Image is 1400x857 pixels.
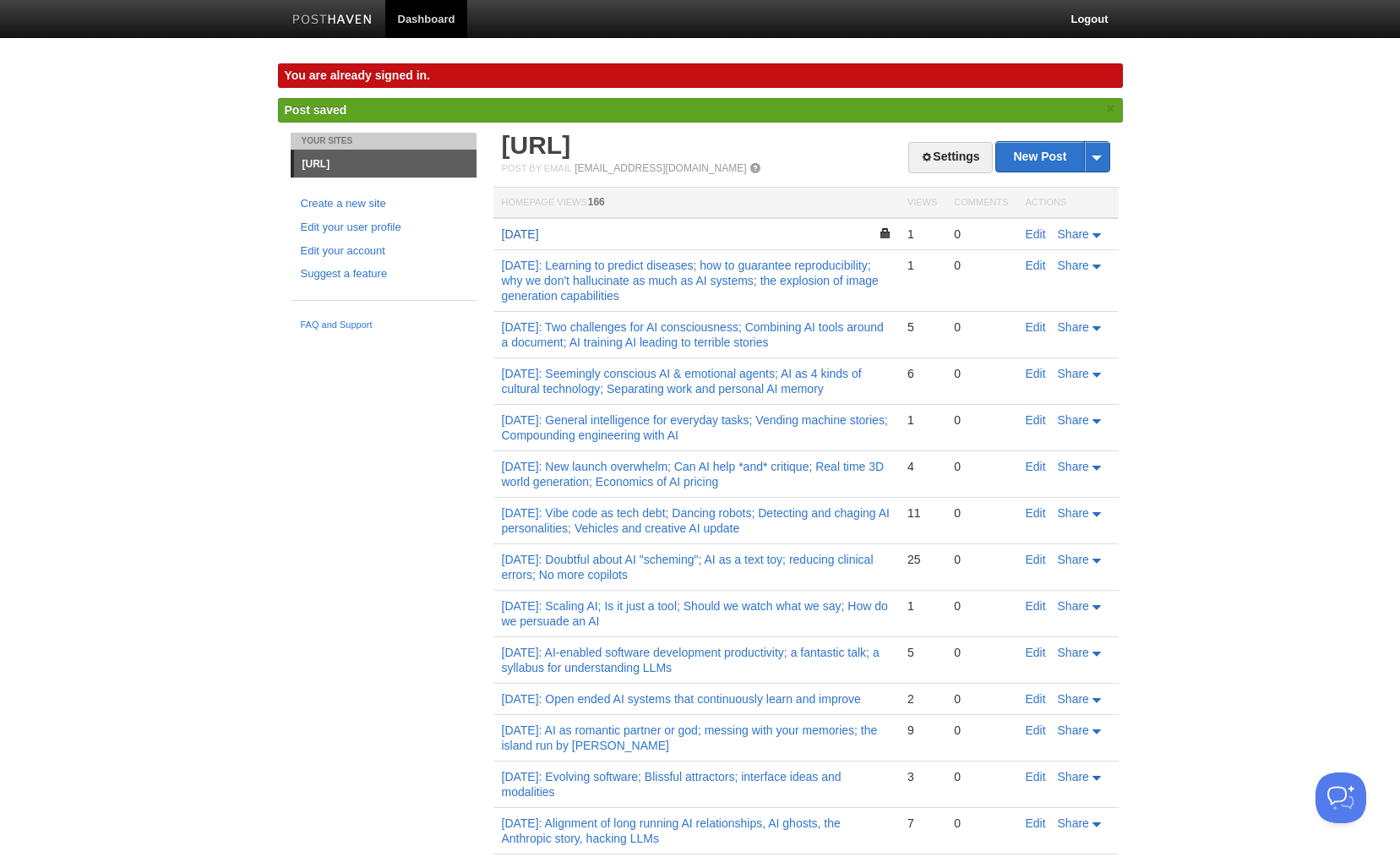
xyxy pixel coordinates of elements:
div: 2 [907,691,937,707]
div: 11 [907,505,937,521]
div: 9 [907,723,937,738]
a: Edit [1026,460,1046,473]
a: Edit your user profile [301,219,466,237]
div: 0 [954,412,1008,428]
div: 3 [907,769,937,784]
span: Share [1058,692,1089,706]
a: [DATE]: AI-enabled software development productivity; a fantastic talk; a syllabus for understand... [502,646,880,674]
div: 1 [907,598,937,614]
span: Share [1058,723,1089,737]
a: [DATE]: New launch overwhelm; Can AI help *and* critique; Real time 3D world generation; Economic... [502,460,885,489]
a: Create a new site [301,195,466,213]
a: Edit [1026,692,1046,706]
div: You are already signed in. [278,63,1123,88]
iframe: Help Scout Beacon - Open [1316,772,1366,823]
span: Share [1058,460,1089,473]
a: Edit [1026,646,1046,659]
a: Edit [1026,553,1046,566]
li: Your Sites [291,133,477,150]
a: [DATE]: Seemingly conscious AI & emotional agents; AI as 4 kinds of cultural technology; Separati... [502,367,862,396]
a: × [1103,98,1119,119]
a: [DATE]: Doubtful about AI "scheming"; AI as a text toy; reducing clinical errors; No more copilots [502,553,874,581]
div: 0 [954,552,1008,567]
div: 0 [954,459,1008,474]
span: Share [1058,367,1089,380]
span: 166 [588,196,605,208]
a: [DATE]: Learning to predict diseases; how to guarantee reproducibility; why we don't hallucinate ... [502,259,879,303]
span: Share [1058,413,1089,427]
div: 7 [907,816,937,831]
div: 0 [954,816,1008,831]
a: [EMAIL_ADDRESS][DOMAIN_NAME] [575,162,746,174]
a: [DATE]: Open ended AI systems that continuously learn and improve [502,692,861,706]
div: 0 [954,645,1008,660]
div: 0 [954,598,1008,614]
span: Share [1058,320,1089,334]
a: Edit [1026,259,1046,272]
a: Edit [1026,816,1046,830]
a: Edit [1026,723,1046,737]
a: [DATE]: Two challenges for AI consciousness; Combining AI tools around a document; AI training AI... [502,320,884,349]
a: Edit [1026,413,1046,427]
div: 1 [907,412,937,428]
a: [DATE]: Alignment of long running AI relationships, AI ghosts, the Anthropic story, hacking LLMs [502,816,841,845]
div: 6 [907,366,937,381]
a: Edit your account [301,243,466,260]
div: 1 [907,227,937,242]
div: 0 [954,258,1008,273]
a: [DATE]: General intelligence for everyday tasks; Vending machine stories; Compounding engineering... [502,413,888,442]
span: Post by Email [502,163,572,173]
div: 5 [907,319,937,335]
span: Share [1058,816,1089,830]
div: 0 [954,227,1008,242]
div: 0 [954,319,1008,335]
img: Posthaven-bar [292,14,373,27]
div: 0 [954,769,1008,784]
div: 1 [907,258,937,273]
a: [DATE] [502,227,539,241]
div: 5 [907,645,937,660]
a: Edit [1026,770,1046,783]
a: Edit [1026,227,1046,241]
a: New Post [996,142,1109,172]
span: Share [1058,227,1089,241]
a: FAQ and Support [301,318,466,333]
span: Share [1058,770,1089,783]
div: 25 [907,552,937,567]
div: 0 [954,505,1008,521]
th: Actions [1017,188,1119,219]
div: 0 [954,723,1008,738]
th: Comments [945,188,1016,219]
a: [DATE]: Scaling AI; Is it just a tool; Should we watch what we say; How do we persuade an AI [502,599,888,628]
div: 0 [954,691,1008,707]
a: Suggest a feature [301,265,466,283]
a: Edit [1026,320,1046,334]
span: Share [1058,259,1089,272]
a: [DATE]: Evolving software; Blissful attractors; interface ideas and modalities [502,770,842,799]
a: [DATE]: AI as romantic partner or god; messing with your memories; the island run by [PERSON_NAME] [502,723,878,752]
a: [URL] [502,131,571,159]
span: Share [1058,646,1089,659]
div: 4 [907,459,937,474]
a: Edit [1026,367,1046,380]
span: Share [1058,599,1089,613]
a: [URL] [294,150,477,177]
a: Edit [1026,599,1046,613]
a: Settings [908,142,992,173]
span: Share [1058,506,1089,520]
div: 0 [954,366,1008,381]
a: [DATE]: Vibe code as tech debt; Dancing robots; Detecting and chaging AI personalities; Vehicles ... [502,506,890,535]
a: Edit [1026,506,1046,520]
span: Post saved [285,103,347,117]
th: Views [899,188,945,219]
span: Share [1058,553,1089,566]
th: Homepage Views [493,188,899,219]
